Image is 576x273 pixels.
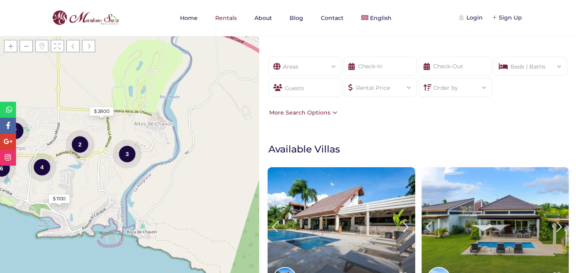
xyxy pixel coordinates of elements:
div: Loading Maps [70,83,190,125]
img: logo [50,8,121,28]
div: Sign Up [493,13,522,22]
div: $ 2800 [94,108,110,115]
span: English [370,14,392,22]
div: 2 [66,129,94,159]
div: Rental Price [350,78,410,92]
div: Login [460,13,483,22]
div: Beds | Baths [500,57,561,71]
div: More Search Options [267,108,337,117]
div: $ 1100 [53,195,66,202]
input: Check-In [344,57,417,76]
div: Guests [268,78,342,97]
div: 4 [28,152,56,182]
div: Order by [425,78,486,92]
div: 3 [113,139,142,169]
h1: Available Villas [268,143,572,155]
div: Areas [275,57,335,71]
input: Check-Out [419,57,492,76]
